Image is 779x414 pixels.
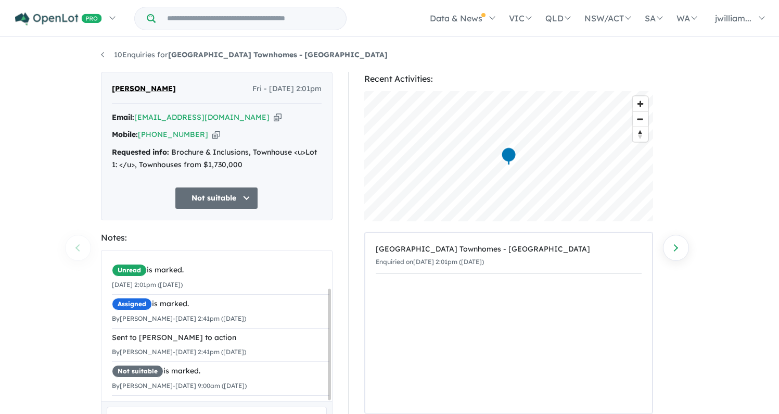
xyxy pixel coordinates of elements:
button: Not suitable [175,187,258,209]
strong: Requested info: [112,147,169,157]
a: [GEOGRAPHIC_DATA] Townhomes - [GEOGRAPHIC_DATA]Enquiried on[DATE] 2:01pm ([DATE]) [376,238,642,274]
button: Reset bearing to north [633,127,648,142]
div: Notes: [101,231,333,245]
div: Map marker [501,147,516,166]
div: is marked. [112,298,329,310]
span: Assigned [112,298,152,310]
span: Fri - [DATE] 2:01pm [252,83,322,95]
button: Zoom out [633,111,648,127]
div: Sent to [PERSON_NAME] to action [112,332,329,344]
span: Reset bearing to north [633,127,648,142]
canvas: Map [364,91,653,221]
small: By [PERSON_NAME] - [DATE] 9:00am ([DATE]) [112,382,247,390]
small: By [PERSON_NAME] - [DATE] 2:41pm ([DATE]) [112,348,246,356]
div: Recent Activities: [364,72,653,86]
div: Brochure & Inclusions, Townhouse <u>Lot 1: </u>, Townhouses from $1,730,000 [112,146,322,171]
span: Not suitable [112,365,163,378]
div: is marked. [112,264,329,277]
a: [EMAIL_ADDRESS][DOMAIN_NAME] [134,112,270,122]
img: Openlot PRO Logo White [15,12,102,26]
div: [GEOGRAPHIC_DATA] Townhomes - [GEOGRAPHIC_DATA] [376,243,642,256]
a: 10Enquiries for[GEOGRAPHIC_DATA] Townhomes - [GEOGRAPHIC_DATA] [101,50,388,59]
nav: breadcrumb [101,49,679,61]
span: [PERSON_NAME] [112,83,176,95]
strong: Mobile: [112,130,138,139]
small: [DATE] 2:01pm ([DATE]) [112,281,183,288]
a: [PHONE_NUMBER] [138,130,208,139]
button: Copy [274,112,282,123]
span: Unread [112,264,147,277]
strong: Email: [112,112,134,122]
small: By [PERSON_NAME] - [DATE] 2:41pm ([DATE]) [112,315,246,322]
span: jwilliam... [715,13,751,23]
div: is marked. [112,365,329,378]
strong: [GEOGRAPHIC_DATA] Townhomes - [GEOGRAPHIC_DATA] [168,50,388,59]
button: Copy [212,129,220,140]
button: Zoom in [633,96,648,111]
small: Enquiried on [DATE] 2:01pm ([DATE]) [376,258,484,266]
input: Try estate name, suburb, builder or developer [158,7,344,30]
span: Zoom out [633,112,648,127]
